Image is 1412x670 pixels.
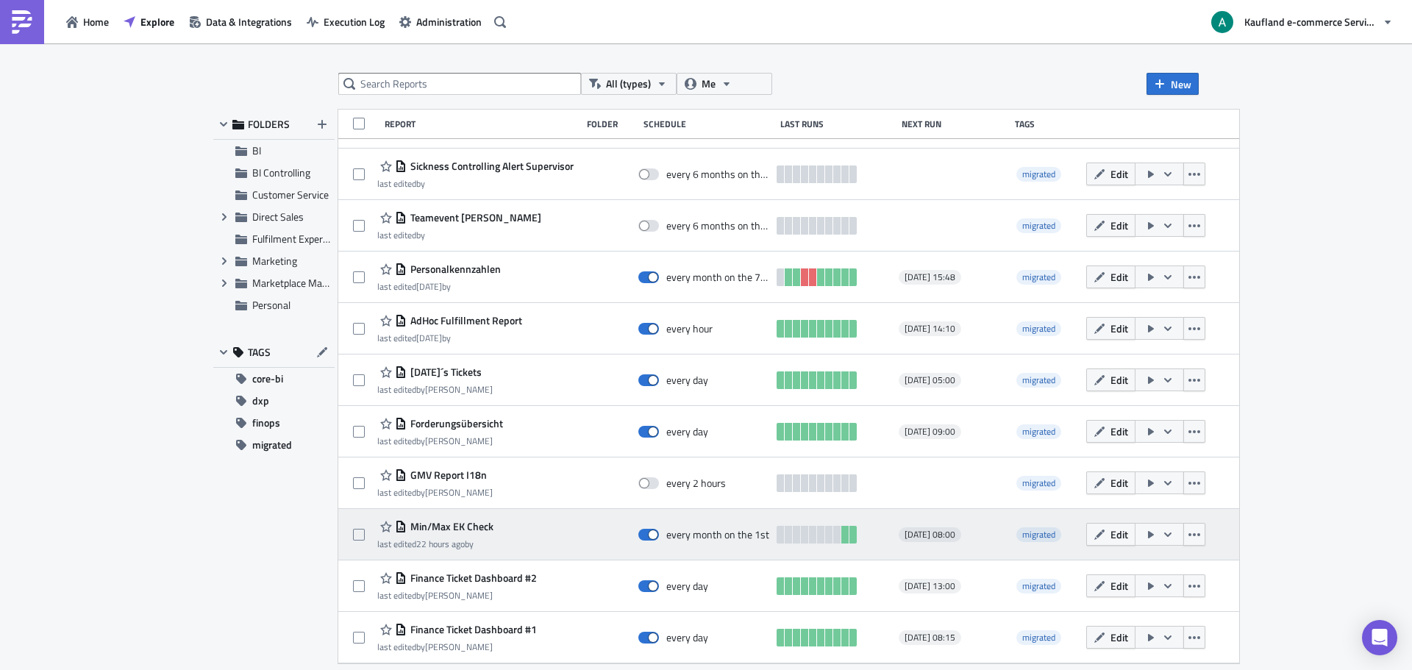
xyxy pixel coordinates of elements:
span: Edit [1110,166,1128,182]
div: last edited by [PERSON_NAME] [377,487,493,498]
span: Edit [1110,475,1128,491]
div: last edited by [PERSON_NAME] [377,590,537,601]
span: GMV Report I18n [407,468,487,482]
div: last edited by [PERSON_NAME] [377,435,503,446]
span: Edit [1110,218,1128,233]
span: migrated [1016,527,1061,542]
span: Finance Ticket Dashboard #1 [407,623,537,636]
span: migrated [1022,476,1055,490]
span: migrated [1016,373,1061,388]
span: Personalkennzahlen [407,263,501,276]
button: Execution Log [299,10,392,33]
button: Edit [1086,368,1135,391]
span: migrated [1016,424,1061,439]
button: Edit [1086,265,1135,288]
span: Finance Ticket Dashboard #2 [407,571,537,585]
span: dxp [252,390,269,412]
span: migrated [1022,630,1055,644]
button: Administration [392,10,489,33]
span: AdHoc Fulfillment Report [407,314,522,327]
span: Min/Max EK Check [407,520,493,533]
span: FOLDERS [248,118,290,131]
div: last edited by [377,178,574,189]
span: Yesterday´s Tickets [407,366,482,379]
span: migrated [1022,579,1055,593]
span: Edit [1110,424,1128,439]
div: every 6 months on the 15th [666,219,769,232]
div: last edited by [377,332,522,343]
span: core-bi [252,368,283,390]
span: All (types) [606,76,651,92]
span: migrated [1022,167,1055,181]
span: migrated [1022,373,1055,387]
div: last edited by [377,538,493,549]
span: Marketplace Management [252,275,367,291]
button: Explore [116,10,182,33]
span: Edit [1110,527,1128,542]
div: every day [666,425,708,438]
div: every hour [666,322,713,335]
div: Folder [587,118,635,129]
button: Edit [1086,626,1135,649]
span: Marketing [252,253,297,268]
span: Data & Integrations [206,14,292,29]
span: Me [702,76,716,92]
button: Edit [1086,471,1135,494]
span: TAGS [248,346,271,359]
span: Edit [1110,630,1128,645]
span: Personal [252,297,290,313]
div: last edited by [PERSON_NAME] [377,384,493,395]
div: every day [666,631,708,644]
img: Avatar [1210,10,1235,35]
span: Kaufland e-commerce Services GmbH & Co. KG [1244,14,1377,29]
button: Edit [1086,574,1135,597]
span: [DATE] 08:15 [905,632,955,644]
div: every 6 months on the 15th [666,168,769,181]
span: Execution Log [324,14,385,29]
span: Explore [140,14,174,29]
button: All (types) [581,73,677,95]
span: BI [252,143,261,158]
button: Edit [1086,420,1135,443]
div: Schedule [643,118,774,129]
button: Edit [1086,317,1135,340]
span: migrated [1016,579,1061,594]
a: Data & Integrations [182,10,299,33]
button: Home [59,10,116,33]
span: migrated [1016,218,1061,233]
span: Customer Service [252,187,329,202]
span: migrated [1022,270,1055,284]
span: migrated [1022,321,1055,335]
span: Direct Sales [252,209,304,224]
div: Tags [1015,118,1080,129]
span: migrated [1016,476,1061,491]
span: [DATE] 09:00 [905,426,955,438]
button: Edit [1086,214,1135,237]
div: every month on the 1st [666,528,769,541]
span: Administration [416,14,482,29]
input: Search Reports [338,73,581,95]
span: migrated [1016,321,1061,336]
div: every month on the 7th [666,271,769,284]
div: Next Run [902,118,1008,129]
span: [DATE] 13:00 [905,580,955,592]
div: Open Intercom Messenger [1362,620,1397,655]
span: Sickness Controlling Alert Supervisor [407,160,574,173]
span: finops [252,412,280,434]
span: BI Controlling [252,165,310,180]
time: 2025-09-23T13:45:40Z [416,537,465,551]
button: Edit [1086,163,1135,185]
span: Edit [1110,372,1128,388]
span: Forderungsübersicht [407,417,503,430]
span: migrated [252,434,292,456]
span: Home [83,14,109,29]
span: migrated [1016,630,1061,645]
button: Edit [1086,523,1135,546]
span: Edit [1110,321,1128,336]
div: last edited by [377,229,541,240]
span: Fulfilment Experience [252,231,346,246]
